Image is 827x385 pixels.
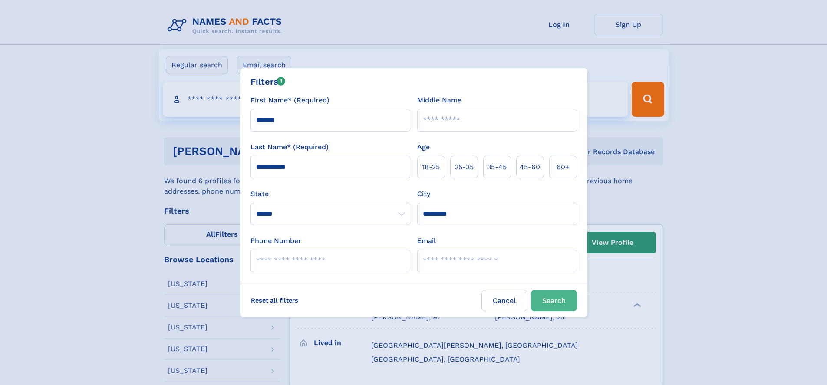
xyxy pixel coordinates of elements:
label: First Name* (Required) [250,95,329,105]
label: Middle Name [417,95,461,105]
label: City [417,189,430,199]
div: Filters [250,75,286,88]
label: Last Name* (Required) [250,142,329,152]
span: 25‑35 [455,162,474,172]
button: Search [531,290,577,311]
label: Age [417,142,430,152]
label: Reset all filters [245,290,304,311]
label: Phone Number [250,236,301,246]
label: Cancel [481,290,527,311]
span: 45‑60 [520,162,540,172]
span: 35‑45 [487,162,507,172]
span: 60+ [557,162,570,172]
label: Email [417,236,436,246]
span: 18‑25 [422,162,440,172]
label: State [250,189,410,199]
